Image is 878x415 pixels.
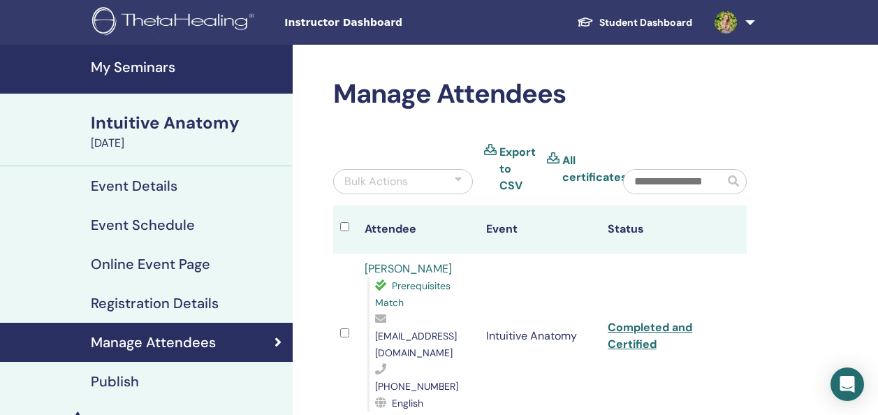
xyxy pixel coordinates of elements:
[91,217,195,233] h4: Event Schedule
[91,111,284,135] div: Intuitive Anatomy
[392,397,423,409] span: English
[92,7,259,38] img: logo.png
[358,205,479,254] th: Attendee
[608,320,692,351] a: Completed and Certified
[82,111,293,152] a: Intuitive Anatomy[DATE]
[91,59,284,75] h4: My Seminars
[831,367,864,401] div: Open Intercom Messenger
[562,152,627,186] a: All certificates
[375,279,451,309] span: Prerequisites Match
[333,78,747,110] h2: Manage Attendees
[566,10,703,36] a: Student Dashboard
[375,380,458,393] span: [PHONE_NUMBER]
[577,16,594,28] img: graduation-cap-white.svg
[499,144,536,194] a: Export to CSV
[375,330,457,359] span: [EMAIL_ADDRESS][DOMAIN_NAME]
[91,373,139,390] h4: Publish
[284,15,494,30] span: Instructor Dashboard
[91,177,177,194] h4: Event Details
[479,205,601,254] th: Event
[91,135,284,152] div: [DATE]
[91,334,216,351] h4: Manage Attendees
[715,11,737,34] img: default.jpg
[365,261,452,276] a: [PERSON_NAME]
[91,295,219,312] h4: Registration Details
[601,205,722,254] th: Status
[344,173,408,190] div: Bulk Actions
[91,256,210,272] h4: Online Event Page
